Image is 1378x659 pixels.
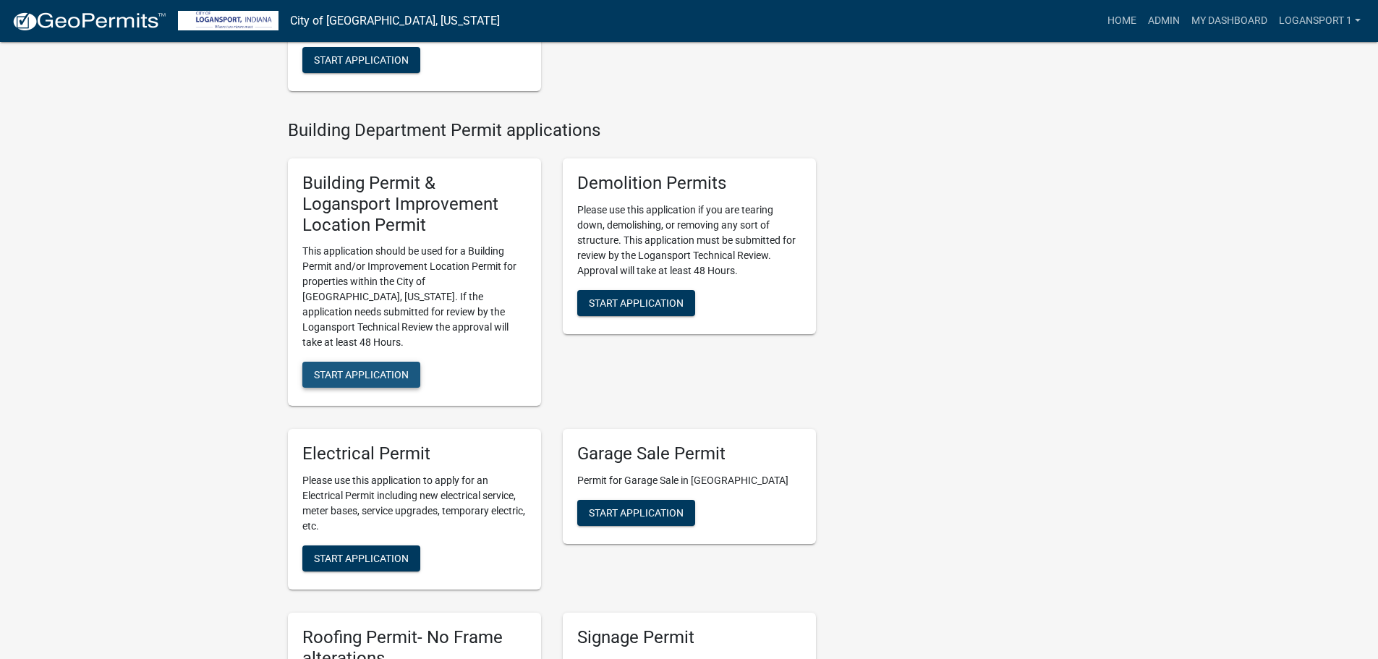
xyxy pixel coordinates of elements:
span: Start Application [314,54,409,66]
a: Home [1102,7,1142,35]
h5: Electrical Permit [302,443,527,464]
button: Start Application [302,545,420,571]
a: Admin [1142,7,1186,35]
h5: Demolition Permits [577,173,801,194]
img: City of Logansport, Indiana [178,11,278,30]
span: Start Application [589,507,684,519]
button: Start Application [577,290,695,316]
a: My Dashboard [1186,7,1273,35]
h5: Signage Permit [577,627,801,648]
button: Start Application [302,362,420,388]
span: Start Application [589,297,684,308]
p: Please use this application if you are tearing down, demolishing, or removing any sort of structu... [577,203,801,279]
p: Please use this application to apply for an Electrical Permit including new electrical service, m... [302,473,527,534]
button: Start Application [302,47,420,73]
span: Start Application [314,369,409,380]
h4: Building Department Permit applications [288,120,816,141]
a: Logansport 1 [1273,7,1366,35]
a: City of [GEOGRAPHIC_DATA], [US_STATE] [290,9,500,33]
button: Start Application [577,500,695,526]
h5: Garage Sale Permit [577,443,801,464]
h5: Building Permit & Logansport Improvement Location Permit [302,173,527,235]
p: This application should be used for a Building Permit and/or Improvement Location Permit for prop... [302,244,527,350]
span: Start Application [314,553,409,564]
p: Permit for Garage Sale in [GEOGRAPHIC_DATA] [577,473,801,488]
